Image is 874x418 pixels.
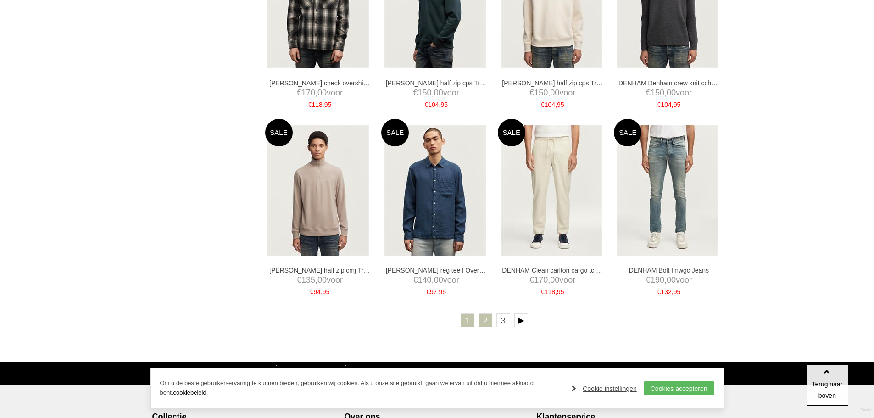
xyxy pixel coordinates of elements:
[664,275,667,284] span: ,
[418,88,432,97] span: 150
[317,275,327,284] span: 00
[267,125,369,256] img: DENHAM Roger half zip cmj Truien
[413,275,418,284] span: €
[618,266,719,274] a: DENHAM Bolt fmwgc Jeans
[618,87,719,99] span: voor
[317,88,327,97] span: 00
[644,381,714,395] a: Cookies accepteren
[699,362,722,385] a: Instagram
[321,288,323,295] span: ,
[667,275,676,284] span: 00
[386,87,487,99] span: voor
[432,88,434,97] span: ,
[439,101,440,108] span: ,
[276,365,346,383] a: Nu inschrijven
[555,101,557,108] span: ,
[657,288,661,295] span: €
[807,364,848,406] a: Terug naar boven
[557,101,564,108] span: 95
[315,275,317,284] span: ,
[269,274,370,286] span: voor
[310,288,314,295] span: €
[674,101,681,108] span: 95
[437,288,439,295] span: ,
[674,288,681,295] span: 95
[434,88,443,97] span: 00
[426,288,430,295] span: €
[386,79,487,87] a: [PERSON_NAME] half zip cps Truien
[269,266,370,274] a: [PERSON_NAME] half zip cmj Truien
[541,101,545,108] span: €
[502,266,603,274] a: DENHAM Clean carlton cargo tc Broeken en Pantalons
[657,101,661,108] span: €
[672,288,674,295] span: ,
[323,288,330,295] span: 95
[301,88,315,97] span: 170
[440,101,448,108] span: 95
[545,101,555,108] span: 104
[424,101,428,108] span: €
[324,101,332,108] span: 95
[548,88,550,97] span: ,
[651,275,664,284] span: 190
[313,288,321,295] span: 94
[529,88,534,97] span: €
[664,88,667,97] span: ,
[439,288,446,295] span: 95
[646,88,651,97] span: €
[502,274,603,286] span: voor
[418,275,432,284] span: 140
[428,101,439,108] span: 104
[661,101,671,108] span: 104
[646,275,651,284] span: €
[173,389,206,396] a: cookiebeleid
[534,88,548,97] span: 150
[642,362,674,385] div: Volg ons
[502,87,603,99] span: voor
[301,275,315,284] span: 135
[618,79,719,87] a: DENHAM Denham crew knit cch Truien
[541,288,545,295] span: €
[617,125,718,256] img: DENHAM Bolt fmwgc Jeans
[501,125,602,256] img: DENHAM Clean carlton cargo tc Broeken en Pantalons
[386,266,487,274] a: [PERSON_NAME] reg tee l Overhemden
[312,101,322,108] span: 118
[502,79,603,87] a: [PERSON_NAME] half zip cps Truien
[548,275,550,284] span: ,
[676,362,699,385] a: Facebook
[297,275,301,284] span: €
[555,288,557,295] span: ,
[651,88,664,97] span: 150
[667,88,676,97] span: 00
[323,101,324,108] span: ,
[461,313,474,327] a: 1
[297,88,301,97] span: €
[618,274,719,286] span: voor
[384,125,486,256] img: DENHAM Rob reg tee l Overhemden
[661,288,671,295] span: 132
[550,88,559,97] span: 00
[413,88,418,97] span: €
[550,275,559,284] span: 00
[269,87,370,99] span: voor
[496,313,510,327] a: 3
[860,404,872,416] a: Divide
[672,101,674,108] span: ,
[315,88,317,97] span: ,
[529,275,534,284] span: €
[545,288,555,295] span: 118
[479,313,492,327] a: 2
[572,382,637,396] a: Cookie instellingen
[386,274,487,286] span: voor
[557,288,564,295] span: 95
[430,288,437,295] span: 97
[434,275,443,284] span: 00
[534,275,548,284] span: 170
[160,379,563,398] p: Om u de beste gebruikerservaring te kunnen bieden, gebruiken wij cookies. Als u onze site gebruik...
[269,79,370,87] a: [PERSON_NAME] check overshirt pwc Overhemden
[432,275,434,284] span: ,
[308,101,312,108] span: €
